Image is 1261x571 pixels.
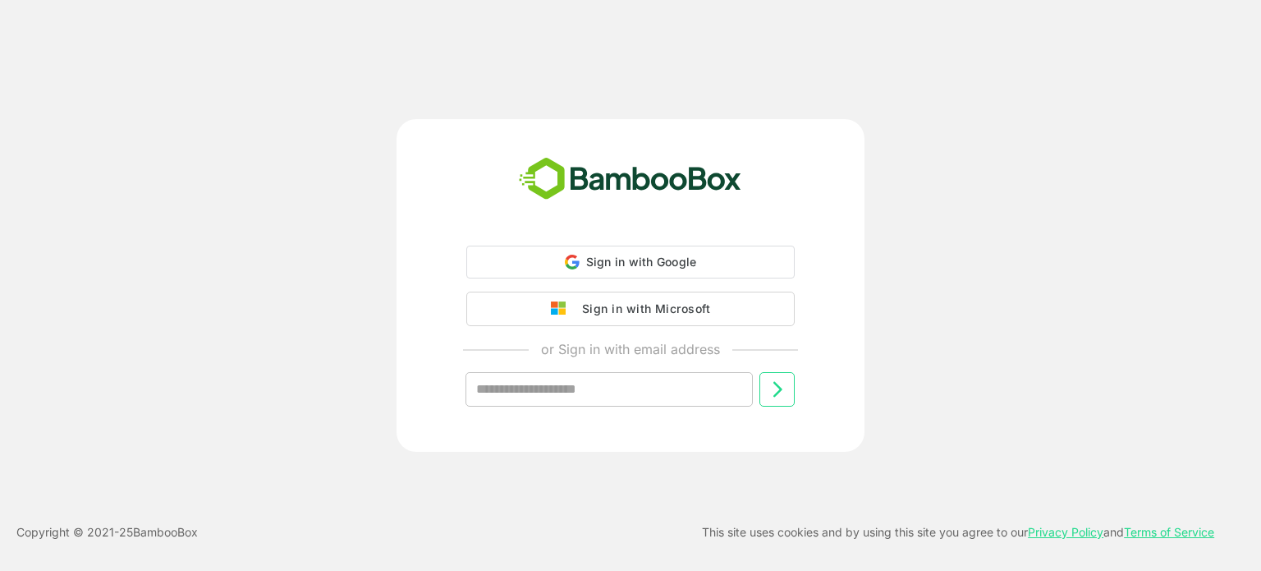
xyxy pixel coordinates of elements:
[541,339,720,359] p: or Sign in with email address
[702,523,1214,542] p: This site uses cookies and by using this site you agree to our and
[1028,525,1103,539] a: Privacy Policy
[551,302,574,316] img: google
[16,523,198,542] p: Copyright © 2021- 25 BambooBox
[466,292,795,326] button: Sign in with Microsoft
[466,246,795,279] div: Sign in with Google
[574,298,710,320] div: Sign in with Microsoft
[586,255,697,269] span: Sign in with Google
[510,152,750,206] img: bamboobox
[1124,525,1214,539] a: Terms of Service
